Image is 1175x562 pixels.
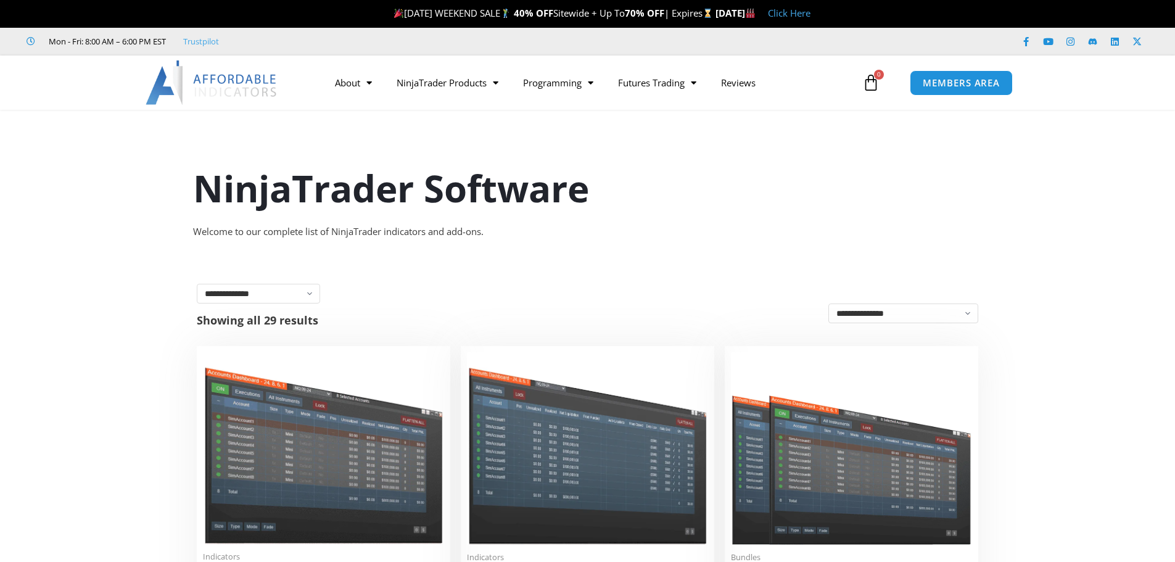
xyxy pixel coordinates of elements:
span: Mon - Fri: 8:00 AM – 6:00 PM EST [46,34,166,49]
span: 0 [874,70,884,80]
strong: [DATE] [715,7,756,19]
a: NinjaTrader Products [384,68,511,97]
span: Indicators [203,552,444,562]
a: Futures Trading [606,68,709,97]
h1: NinjaTrader Software [193,162,983,214]
img: 🎉 [394,9,403,18]
img: ⌛ [703,9,712,18]
img: LogoAI | Affordable Indicators – NinjaTrader [146,60,278,105]
span: [DATE] WEEKEND SALE Sitewide + Up To | Expires [391,7,715,19]
a: MEMBERS AREA [910,70,1013,96]
img: 🏌️‍♂️ [501,9,510,18]
img: Account Risk Manager [467,352,708,544]
a: About [323,68,384,97]
a: Click Here [768,7,810,19]
a: Programming [511,68,606,97]
a: 0 [844,65,898,101]
nav: Menu [323,68,859,97]
img: 🏭 [746,9,755,18]
a: Trustpilot [183,34,219,49]
a: Reviews [709,68,768,97]
strong: 70% OFF [625,7,664,19]
strong: 40% OFF [514,7,553,19]
img: Duplicate Account Actions [203,352,444,544]
select: Shop order [828,304,978,323]
span: MEMBERS AREA [923,78,1000,88]
img: Accounts Dashboard Suite [731,352,972,545]
p: Showing all 29 results [197,315,318,326]
div: Welcome to our complete list of NinjaTrader indicators and add-ons. [193,223,983,241]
